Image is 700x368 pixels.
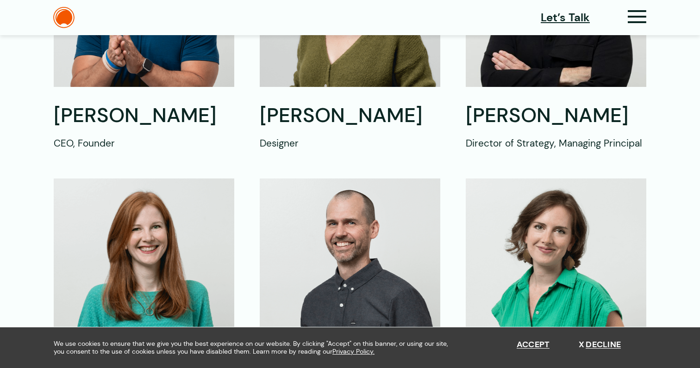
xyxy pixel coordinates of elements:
[54,178,234,350] img: Anna Gillespie, Director of Operations, Principal
[260,178,440,350] img: David McReynolds, Director of Technology, Partner
[54,340,456,356] span: We use cookies to ensure that we give you the best experience on our website. By clicking "Accept...
[54,103,234,129] h2: [PERSON_NAME]
[54,136,234,150] p: CEO, Founder
[541,9,590,26] a: Let’s Talk
[579,340,621,350] button: Decline
[466,178,646,350] img: Kris Travis, Senior Creative
[260,103,440,129] h2: [PERSON_NAME]
[517,340,550,350] button: Accept
[466,103,646,129] h2: [PERSON_NAME]
[332,348,375,356] a: Privacy Policy.
[260,136,440,150] p: Designer
[466,136,646,150] p: Director of Strategy, Managing Principal
[53,7,75,28] img: The Daylight Studio Logo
